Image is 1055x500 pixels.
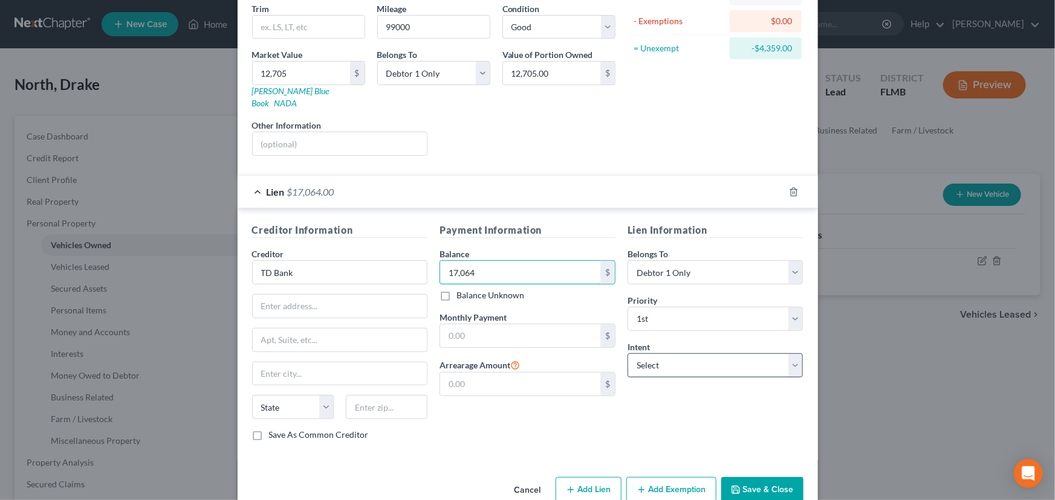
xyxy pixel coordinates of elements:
div: $ [600,62,615,85]
label: Save As Common Creditor [269,429,369,441]
label: Arrearage Amount [440,357,520,372]
span: Creditor [252,249,284,259]
label: Monthly Payment [440,311,507,324]
span: Priority [628,295,657,306]
div: = Unexempt [634,42,725,54]
div: $ [600,261,615,284]
input: Apt, Suite, etc... [253,329,427,351]
input: Enter city... [253,362,427,385]
div: Open Intercom Messenger [1014,459,1043,488]
input: 0.00 [440,261,600,284]
input: 0.00 [503,62,600,85]
label: Mileage [377,2,407,15]
label: Trim [252,2,270,15]
h5: Payment Information [440,223,615,238]
div: $0.00 [739,15,792,27]
label: Value of Portion Owned [502,48,593,61]
input: (optional) [253,132,427,155]
div: $ [350,62,365,85]
div: $ [600,373,615,396]
label: Intent [628,341,650,353]
label: Market Value [252,48,303,61]
a: [PERSON_NAME] Blue Book [252,86,329,108]
span: Lien [267,186,285,197]
div: - Exemptions [634,15,725,27]
div: $ [600,324,615,347]
span: Belongs To [628,249,668,259]
input: Enter zip... [346,395,427,419]
a: NADA [274,98,297,108]
input: 0.00 [440,324,600,347]
label: Balance Unknown [456,289,524,301]
span: $17,064.00 [287,186,334,197]
div: -$4,359.00 [739,42,792,54]
input: 0.00 [440,373,600,396]
span: Belongs To [377,50,418,60]
input: Enter address... [253,295,427,318]
input: ex. LS, LT, etc [253,16,365,39]
label: Other Information [252,119,322,132]
label: Condition [502,2,540,15]
input: 0.00 [253,62,350,85]
input: Search creditor by name... [252,260,428,284]
h5: Lien Information [628,223,803,238]
input: -- [378,16,490,39]
h5: Creditor Information [252,223,428,238]
label: Balance [440,248,469,260]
